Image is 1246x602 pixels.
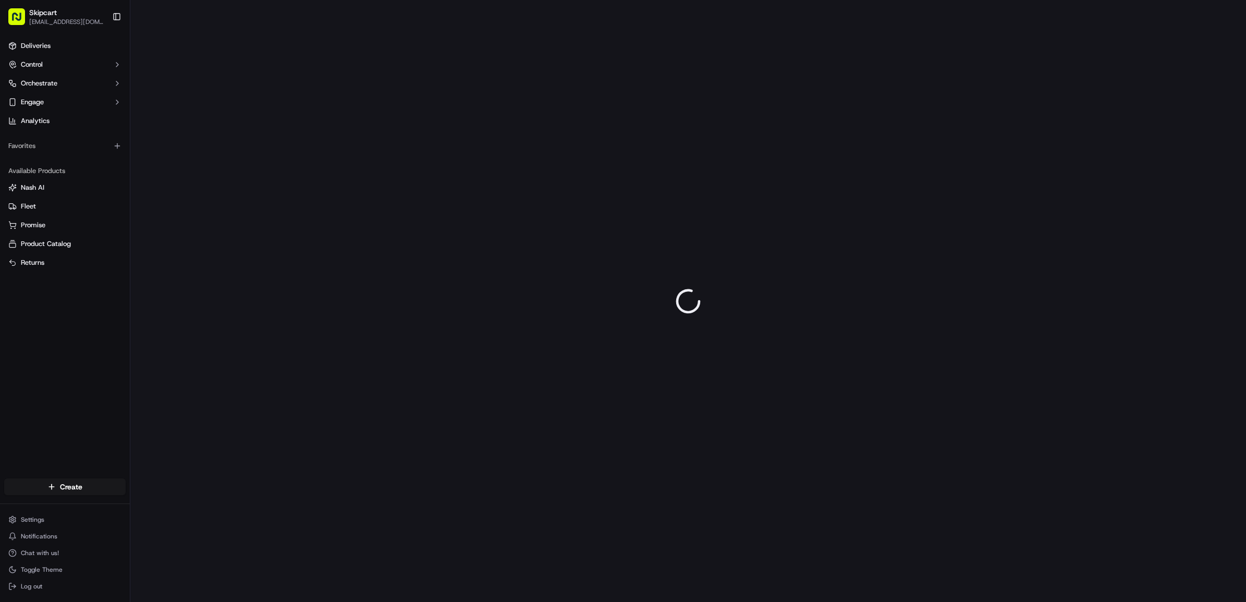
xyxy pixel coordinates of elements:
span: Nash AI [21,183,44,192]
a: Returns [8,258,121,267]
button: Toggle Theme [4,562,126,577]
button: Engage [4,94,126,110]
button: Skipcart [29,7,57,18]
div: Available Products [4,163,126,179]
a: Product Catalog [8,239,121,249]
span: Product Catalog [21,239,71,249]
button: Control [4,56,126,73]
button: Promise [4,217,126,234]
a: Fleet [8,202,121,211]
span: Chat with us! [21,549,59,557]
span: Notifications [21,532,57,540]
button: Settings [4,512,126,527]
button: Create [4,478,126,495]
span: Toggle Theme [21,566,63,574]
a: Nash AI [8,183,121,192]
button: Product Catalog [4,236,126,252]
div: Favorites [4,138,126,154]
span: Engage [21,97,44,107]
span: Promise [21,220,45,230]
button: Notifications [4,529,126,544]
button: Chat with us! [4,546,126,560]
span: Log out [21,582,42,591]
span: Analytics [21,116,50,126]
span: Fleet [21,202,36,211]
button: [EMAIL_ADDRESS][DOMAIN_NAME] [29,18,104,26]
span: Create [60,482,82,492]
span: Control [21,60,43,69]
span: Returns [21,258,44,267]
a: Analytics [4,113,126,129]
button: Skipcart[EMAIL_ADDRESS][DOMAIN_NAME] [4,4,108,29]
span: Settings [21,515,44,524]
a: Deliveries [4,38,126,54]
span: Orchestrate [21,79,57,88]
button: Fleet [4,198,126,215]
button: Nash AI [4,179,126,196]
button: Returns [4,254,126,271]
button: Orchestrate [4,75,126,92]
span: Deliveries [21,41,51,51]
button: Log out [4,579,126,594]
a: Promise [8,220,121,230]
